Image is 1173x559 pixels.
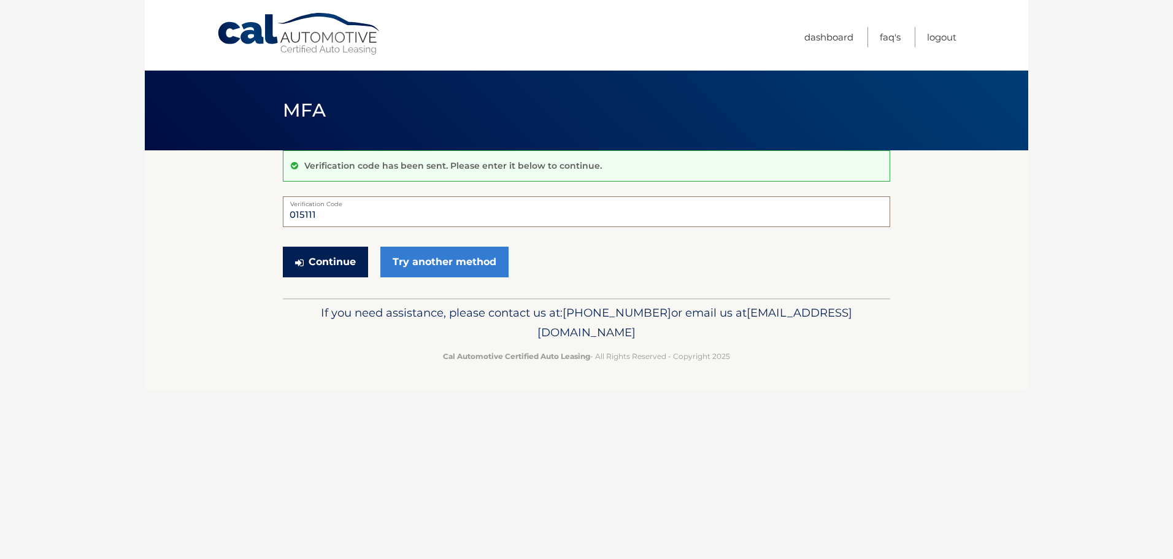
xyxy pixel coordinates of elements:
[443,352,590,361] strong: Cal Automotive Certified Auto Leasing
[283,196,890,227] input: Verification Code
[563,306,671,320] span: [PHONE_NUMBER]
[291,350,882,363] p: - All Rights Reserved - Copyright 2025
[283,99,326,121] span: MFA
[283,247,368,277] button: Continue
[304,160,602,171] p: Verification code has been sent. Please enter it below to continue.
[537,306,852,339] span: [EMAIL_ADDRESS][DOMAIN_NAME]
[380,247,509,277] a: Try another method
[880,27,901,47] a: FAQ's
[804,27,853,47] a: Dashboard
[217,12,382,56] a: Cal Automotive
[927,27,956,47] a: Logout
[283,196,890,206] label: Verification Code
[291,303,882,342] p: If you need assistance, please contact us at: or email us at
